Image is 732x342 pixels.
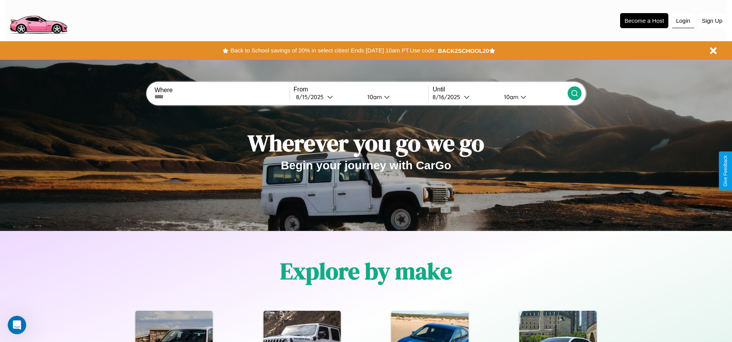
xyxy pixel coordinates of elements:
div: 10am [363,93,384,101]
div: 8 / 16 / 2025 [433,93,464,101]
img: logo [6,4,71,36]
button: Login [672,13,694,28]
label: Until [433,86,567,93]
button: Become a Host [620,13,668,28]
label: Where [154,87,289,94]
div: 10am [500,93,521,101]
button: Sign Up [698,13,726,28]
div: Give Feedback [723,155,728,187]
button: 10am [361,93,429,101]
button: 10am [498,93,568,101]
b: BACK2SCHOOL20 [438,47,489,54]
iframe: Intercom live chat [8,316,26,334]
h1: Explore by make [280,255,452,287]
button: 8/15/2025 [294,93,361,101]
label: From [294,86,428,93]
button: Back to School savings of 20% in select cities! Ends [DATE] 10am PT.Use code: [228,45,438,56]
div: 8 / 15 / 2025 [296,93,327,101]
